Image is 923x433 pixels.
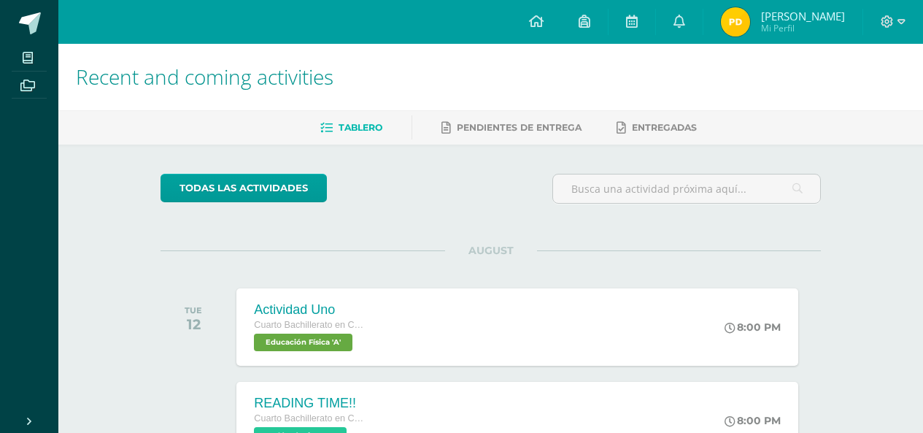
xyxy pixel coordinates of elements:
span: Cuarto Bachillerato en CCLL con Orientación en Diseño Gráfico [254,320,363,330]
span: AUGUST [445,244,537,257]
a: Entregadas [617,116,697,139]
span: Pendientes de entrega [457,122,582,133]
div: Actividad Uno [254,302,363,318]
span: Tablero [339,122,382,133]
input: Busca una actividad próxima aquí... [553,175,820,203]
span: Mi Perfil [761,22,845,34]
span: [PERSON_NAME] [761,9,845,23]
a: Tablero [320,116,382,139]
span: Cuarto Bachillerato en CCLL con Orientación en Diseño Gráfico [254,413,363,424]
div: 12 [185,315,202,333]
div: TUE [185,305,202,315]
div: 8:00 PM [725,414,781,427]
img: 760669a201a07a8a0c58fa0d8166614b.png [721,7,750,37]
span: Educación Física 'A' [254,334,352,351]
div: READING TIME!! [254,396,363,411]
a: Pendientes de entrega [441,116,582,139]
span: Entregadas [632,122,697,133]
a: todas las Actividades [161,174,327,202]
span: Recent and coming activities [76,63,333,91]
div: 8:00 PM [725,321,781,334]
